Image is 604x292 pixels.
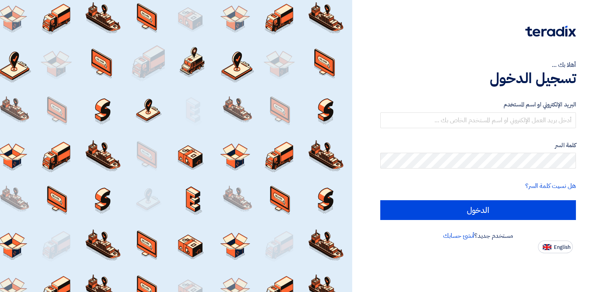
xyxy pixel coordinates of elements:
[543,244,551,250] img: en-US.png
[380,70,576,87] h1: تسجيل الدخول
[380,141,576,150] label: كلمة السر
[525,26,576,37] img: Teradix logo
[380,200,576,220] input: الدخول
[443,231,474,241] a: أنشئ حسابك
[538,241,573,253] button: English
[380,112,576,128] input: أدخل بريد العمل الإلكتروني او اسم المستخدم الخاص بك ...
[525,181,576,191] a: هل نسيت كلمة السر؟
[380,100,576,109] label: البريد الإلكتروني او اسم المستخدم
[380,231,576,241] div: مستخدم جديد؟
[380,60,576,70] div: أهلا بك ...
[554,245,570,250] span: English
